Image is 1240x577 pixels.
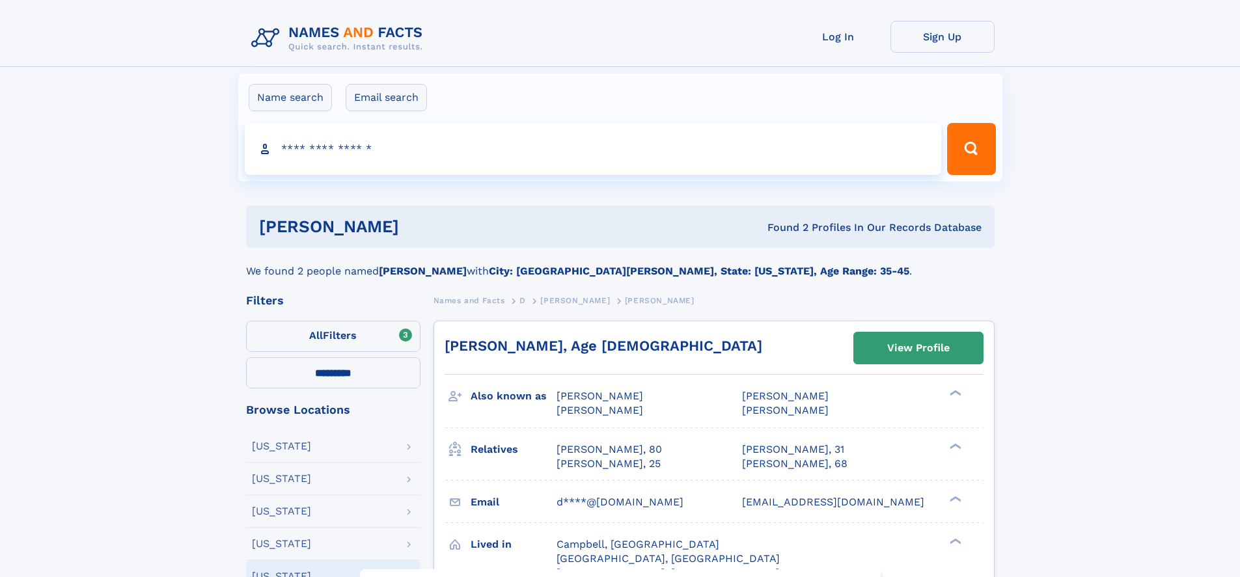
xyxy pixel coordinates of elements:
[583,221,982,235] div: Found 2 Profiles In Our Records Database
[887,333,950,363] div: View Profile
[489,265,909,277] b: City: [GEOGRAPHIC_DATA][PERSON_NAME], State: [US_STATE], Age Range: 35-45
[309,329,323,342] span: All
[471,438,557,461] h3: Relatives
[946,389,962,397] div: ❯
[786,21,890,53] a: Log In
[246,248,995,279] div: We found 2 people named with .
[890,21,995,53] a: Sign Up
[245,123,942,175] input: search input
[946,442,962,450] div: ❯
[252,474,311,484] div: [US_STATE]
[742,404,829,416] span: [PERSON_NAME]
[947,123,995,175] button: Search Button
[854,332,983,364] a: View Profile
[742,390,829,402] span: [PERSON_NAME]
[346,84,427,111] label: Email search
[519,296,526,305] span: D
[252,506,311,517] div: [US_STATE]
[246,321,420,352] label: Filters
[249,84,332,111] label: Name search
[471,491,557,513] h3: Email
[519,292,526,308] a: D
[742,457,847,471] a: [PERSON_NAME], 68
[946,494,962,503] div: ❯
[946,537,962,545] div: ❯
[379,265,467,277] b: [PERSON_NAME]
[259,219,583,235] h1: [PERSON_NAME]
[540,296,610,305] span: [PERSON_NAME]
[557,404,643,416] span: [PERSON_NAME]
[246,404,420,416] div: Browse Locations
[742,442,844,457] a: [PERSON_NAME], 31
[557,538,719,550] span: Campbell, [GEOGRAPHIC_DATA]
[252,441,311,451] div: [US_STATE]
[434,292,505,308] a: Names and Facts
[246,295,420,306] div: Filters
[471,533,557,556] h3: Lived in
[252,539,311,549] div: [US_STATE]
[557,552,780,565] span: [GEOGRAPHIC_DATA], [GEOGRAPHIC_DATA]
[742,496,924,508] span: [EMAIL_ADDRESS][DOMAIN_NAME]
[557,390,643,402] span: [PERSON_NAME]
[540,292,610,308] a: [PERSON_NAME]
[557,442,662,457] a: [PERSON_NAME], 80
[625,296,695,305] span: [PERSON_NAME]
[246,21,434,56] img: Logo Names and Facts
[557,457,661,471] a: [PERSON_NAME], 25
[471,385,557,407] h3: Also known as
[445,338,762,354] a: [PERSON_NAME], Age [DEMOGRAPHIC_DATA]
